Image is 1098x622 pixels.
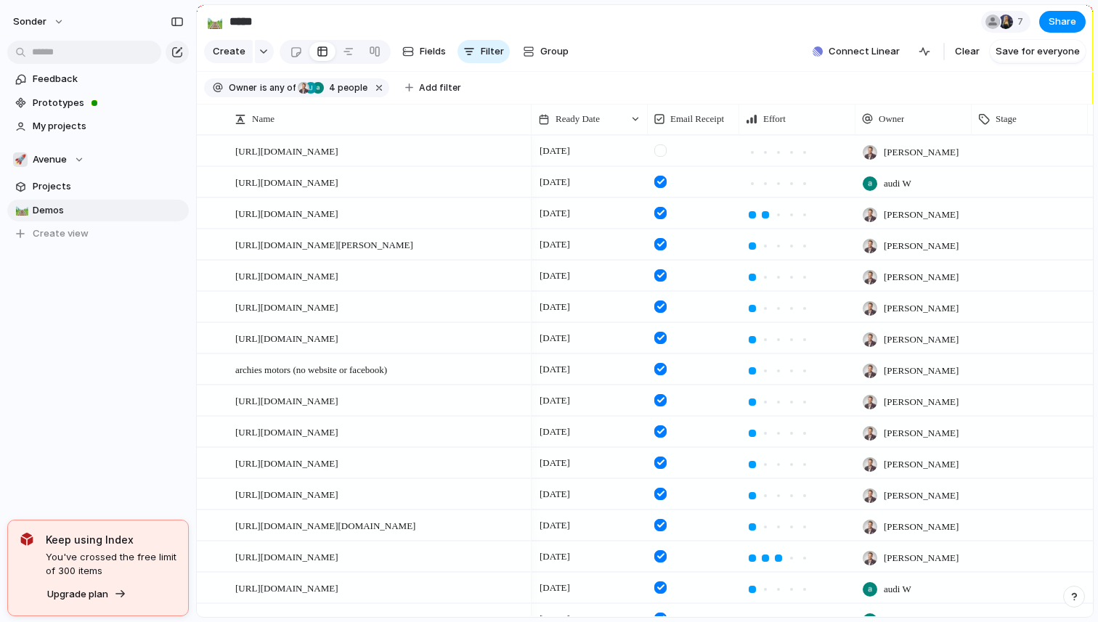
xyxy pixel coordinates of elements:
[829,44,900,59] span: Connect Linear
[33,203,184,218] span: Demos
[7,92,189,114] a: Prototypes
[235,298,338,315] span: [URL][DOMAIN_NAME]
[807,41,906,62] button: Connect Linear
[536,454,574,472] span: [DATE]
[33,226,89,241] span: Create view
[884,582,911,597] span: audi W
[7,10,72,33] button: sonder
[457,40,510,63] button: Filter
[213,44,245,59] span: Create
[46,550,176,578] span: You've crossed the free limit of 300 items
[884,457,959,472] span: [PERSON_NAME]
[536,173,574,191] span: [DATE]
[13,15,46,29] span: sonder
[536,486,574,503] span: [DATE]
[396,78,470,98] button: Add filter
[203,10,227,33] button: 🛤️
[204,40,253,63] button: Create
[536,517,574,534] span: [DATE]
[540,44,569,59] span: Group
[235,423,338,440] span: [URL][DOMAIN_NAME]
[949,40,985,63] button: Clear
[536,361,574,378] span: [DATE]
[536,236,574,253] span: [DATE]
[297,80,370,96] button: 4 people
[235,205,338,221] span: [URL][DOMAIN_NAME]
[996,44,1080,59] span: Save for everyone
[670,112,724,126] span: Email Receipt
[7,115,189,137] a: My projects
[396,40,452,63] button: Fields
[13,203,28,218] button: 🛤️
[235,392,338,409] span: [URL][DOMAIN_NAME]
[46,532,176,547] span: Keep using Index
[884,395,959,409] span: [PERSON_NAME]
[536,205,574,222] span: [DATE]
[536,579,574,597] span: [DATE]
[7,68,189,90] a: Feedback
[955,44,980,59] span: Clear
[235,548,338,565] span: [URL][DOMAIN_NAME]
[884,520,959,534] span: [PERSON_NAME]
[235,579,338,596] span: [URL][DOMAIN_NAME]
[884,301,959,316] span: [PERSON_NAME]
[47,587,108,602] span: Upgrade plan
[884,208,959,222] span: [PERSON_NAME]
[556,112,600,126] span: Ready Date
[763,112,786,126] span: Effort
[33,72,184,86] span: Feedback
[267,81,296,94] span: any of
[7,176,189,197] a: Projects
[257,80,298,96] button: isany of
[235,361,387,377] span: archies motors (no website or facebook)
[996,112,1017,126] span: Stage
[481,44,504,59] span: Filter
[15,202,25,218] div: 🛤️
[33,179,184,194] span: Projects
[235,330,338,346] span: [URL][DOMAIN_NAME]
[1039,11,1086,33] button: Share
[235,486,338,502] span: [URL][DOMAIN_NAME]
[884,551,959,565] span: [PERSON_NAME]
[260,81,267,94] span: is
[13,152,28,167] div: 🚀
[33,152,67,167] span: Avenue
[884,426,959,441] span: [PERSON_NAME]
[7,223,189,245] button: Create view
[536,298,574,316] span: [DATE]
[884,332,959,347] span: [PERSON_NAME]
[33,96,184,110] span: Prototypes
[235,142,338,159] span: [URL][DOMAIN_NAME]
[884,364,959,378] span: [PERSON_NAME]
[419,81,461,94] span: Add filter
[1017,15,1028,29] span: 7
[884,270,959,285] span: [PERSON_NAME]
[229,81,257,94] span: Owner
[516,40,576,63] button: Group
[235,267,338,284] span: [URL][DOMAIN_NAME]
[536,392,574,409] span: [DATE]
[325,82,338,93] span: 4
[33,119,184,134] span: My projects
[43,584,131,605] button: Upgrade plan
[536,548,574,565] span: [DATE]
[884,145,959,160] span: [PERSON_NAME]
[325,81,367,94] span: people
[536,330,574,347] span: [DATE]
[536,267,574,285] span: [DATE]
[235,454,338,471] span: [URL][DOMAIN_NAME]
[207,12,223,31] div: 🛤️
[7,200,189,221] a: 🛤️Demos
[252,112,274,126] span: Name
[235,173,338,190] span: [URL][DOMAIN_NAME]
[420,44,446,59] span: Fields
[884,239,959,253] span: [PERSON_NAME]
[1049,15,1076,29] span: Share
[884,488,959,503] span: [PERSON_NAME]
[884,176,911,191] span: audi W
[990,40,1086,63] button: Save for everyone
[235,236,413,253] span: [URL][DOMAIN_NAME][PERSON_NAME]
[536,142,574,160] span: [DATE]
[879,112,904,126] span: Owner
